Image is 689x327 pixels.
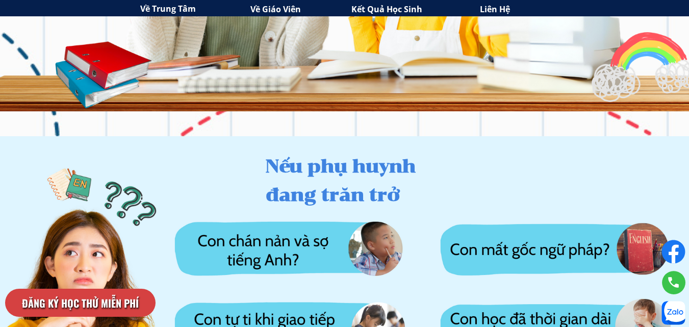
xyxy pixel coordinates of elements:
h3: Kết Quả Học Sinh [351,3,486,16]
h3: Liên Hệ [480,3,573,16]
p: ĐĂNG KÝ HỌC THỬ MIỄN PHÍ [5,289,156,317]
h3: Nếu phụ huynh đang trăn trở [266,152,602,209]
h3: Về Giáo Viên [250,3,359,16]
h3: Về Trung Tâm [140,3,247,16]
